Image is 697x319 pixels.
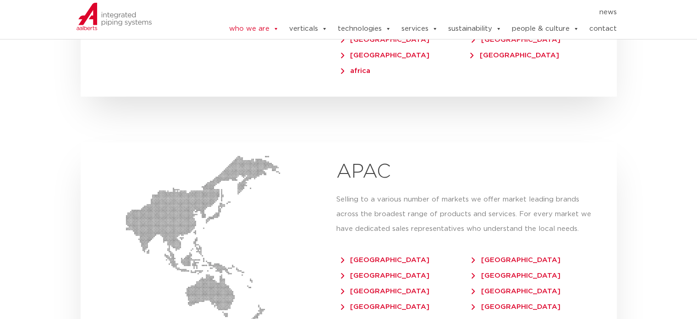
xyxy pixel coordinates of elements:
[448,20,501,38] a: sustainability
[341,36,429,43] span: [GEOGRAPHIC_DATA]
[289,20,327,38] a: verticals
[341,47,443,59] a: [GEOGRAPHIC_DATA]
[341,288,429,295] span: [GEOGRAPHIC_DATA]
[472,36,560,43] span: [GEOGRAPHIC_DATA]
[599,5,616,20] a: news
[341,303,429,310] span: [GEOGRAPHIC_DATA]
[341,52,429,59] span: [GEOGRAPHIC_DATA]
[201,5,617,20] nav: Menu
[341,299,443,310] a: [GEOGRAPHIC_DATA]
[472,252,574,263] a: [GEOGRAPHIC_DATA]
[337,20,391,38] a: technologies
[470,47,572,59] a: [GEOGRAPHIC_DATA]
[472,288,560,295] span: [GEOGRAPHIC_DATA]
[472,303,560,310] span: [GEOGRAPHIC_DATA]
[341,63,384,74] a: africa
[472,268,574,279] a: [GEOGRAPHIC_DATA]
[341,257,429,263] span: [GEOGRAPHIC_DATA]
[511,20,579,38] a: people & culture
[341,272,429,279] span: [GEOGRAPHIC_DATA]
[472,283,574,295] a: [GEOGRAPHIC_DATA]
[341,252,443,263] a: [GEOGRAPHIC_DATA]
[336,192,598,236] p: Selling to a various number of markets we offer market leading brands across the broadest range o...
[472,257,560,263] span: [GEOGRAPHIC_DATA]
[341,268,443,279] a: [GEOGRAPHIC_DATA]
[341,67,370,74] span: africa
[336,161,598,183] h2: APAC
[341,283,443,295] a: [GEOGRAPHIC_DATA]
[472,299,574,310] a: [GEOGRAPHIC_DATA]
[229,20,279,38] a: who we are
[589,20,616,38] a: contact
[470,52,559,59] span: [GEOGRAPHIC_DATA]
[401,20,438,38] a: services
[472,272,560,279] span: [GEOGRAPHIC_DATA]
